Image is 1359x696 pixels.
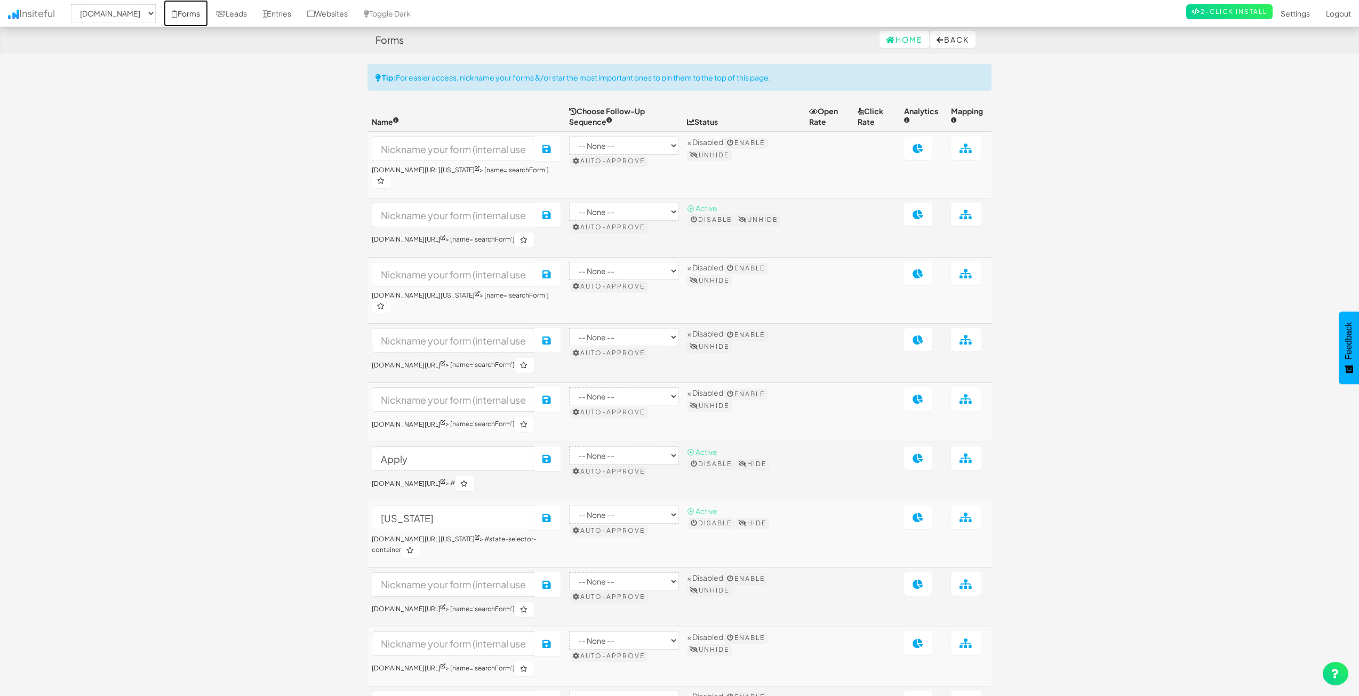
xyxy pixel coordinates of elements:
a: [DOMAIN_NAME][URL] [372,479,445,487]
input: Nickname your form (internal use only) [372,262,534,286]
h6: > [name='searchForm'] [372,602,561,617]
span: ⦿ Active [687,447,717,457]
a: Home [880,31,929,48]
span: Name [372,117,399,126]
button: Enable [724,573,768,584]
input: Nickname your form (internal use only) [372,137,534,161]
span: Analytics [904,106,938,126]
span: × Disabled [687,137,723,147]
span: Choose Follow-Up Sequence [569,106,645,126]
button: Auto-approve [570,591,647,602]
a: [DOMAIN_NAME][URL] [372,235,445,243]
button: Unhide [687,401,732,411]
input: Nickname your form (internal use only) [372,572,534,597]
a: [DOMAIN_NAME][URL][US_STATE] [372,291,479,299]
h6: > #state-selector-container [372,535,561,557]
button: Auto-approve [570,466,647,477]
input: Nickname your form (internal use only) [372,203,534,227]
button: Auto-approve [570,348,647,358]
span: Feedback [1344,322,1354,359]
button: Auto-approve [570,407,647,418]
button: Hide [736,518,769,529]
button: Unhide [687,150,732,161]
a: [DOMAIN_NAME][URL] [372,605,445,613]
h6: > [name='searchForm'] [372,166,561,188]
a: [DOMAIN_NAME][URL] [372,420,445,428]
button: Unhide [736,214,780,225]
span: × Disabled [687,632,723,642]
button: Enable [724,263,768,274]
h6: > [name='searchForm'] [372,661,561,676]
a: [DOMAIN_NAME][URL][US_STATE] [372,166,479,174]
div: For easier access, nickname your forms &/or star the most important ones to pin them to the top o... [367,64,992,91]
button: Disable [688,518,734,529]
th: Open Rate [805,101,853,132]
button: Back [930,31,976,48]
a: [DOMAIN_NAME][URL] [372,361,445,369]
input: Nickname your form (internal use only) [372,328,534,353]
input: Nickname your form (internal use only) [372,506,534,530]
th: Click Rate [853,101,899,132]
a: [DOMAIN_NAME][URL] [372,664,445,672]
button: Disable [688,214,734,225]
h4: Forms [375,35,404,45]
button: Disable [688,459,734,469]
span: ⦿ Active [687,203,717,213]
button: Auto-approve [570,222,647,233]
h6: > [name='searchForm'] [372,417,561,432]
input: Nickname your form (internal use only) [372,631,534,656]
span: × Disabled [687,262,723,272]
a: [DOMAIN_NAME][URL][US_STATE] [372,535,479,543]
button: Feedback - Show survey [1339,311,1359,384]
strong: Tip: [382,73,396,82]
h6: > [name='searchForm'] [372,233,561,247]
span: Mapping [951,106,983,126]
span: ⦿ Active [687,506,717,516]
span: × Disabled [687,573,723,582]
button: Auto-approve [570,651,647,661]
h6: > # [372,476,561,491]
button: Auto-approve [570,156,647,166]
button: Enable [724,330,768,340]
h6: > [name='searchForm'] [372,358,561,373]
button: Unhide [687,275,732,286]
img: icon.png [8,10,19,19]
input: Nickname your form (internal use only) [372,446,534,471]
button: Hide [736,459,769,469]
button: Enable [724,389,768,399]
button: Enable [724,138,768,148]
a: 2-Click Install [1186,4,1273,19]
th: Status [683,101,805,132]
input: Nickname your form (internal use only) [372,387,534,412]
button: Auto-approve [570,281,647,292]
button: Enable [724,633,768,643]
span: × Disabled [687,388,723,397]
button: Unhide [687,644,732,655]
button: Unhide [687,341,732,352]
button: Auto-approve [570,525,647,536]
button: Unhide [687,585,732,596]
h6: > [name='searchForm'] [372,292,561,314]
span: × Disabled [687,329,723,338]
